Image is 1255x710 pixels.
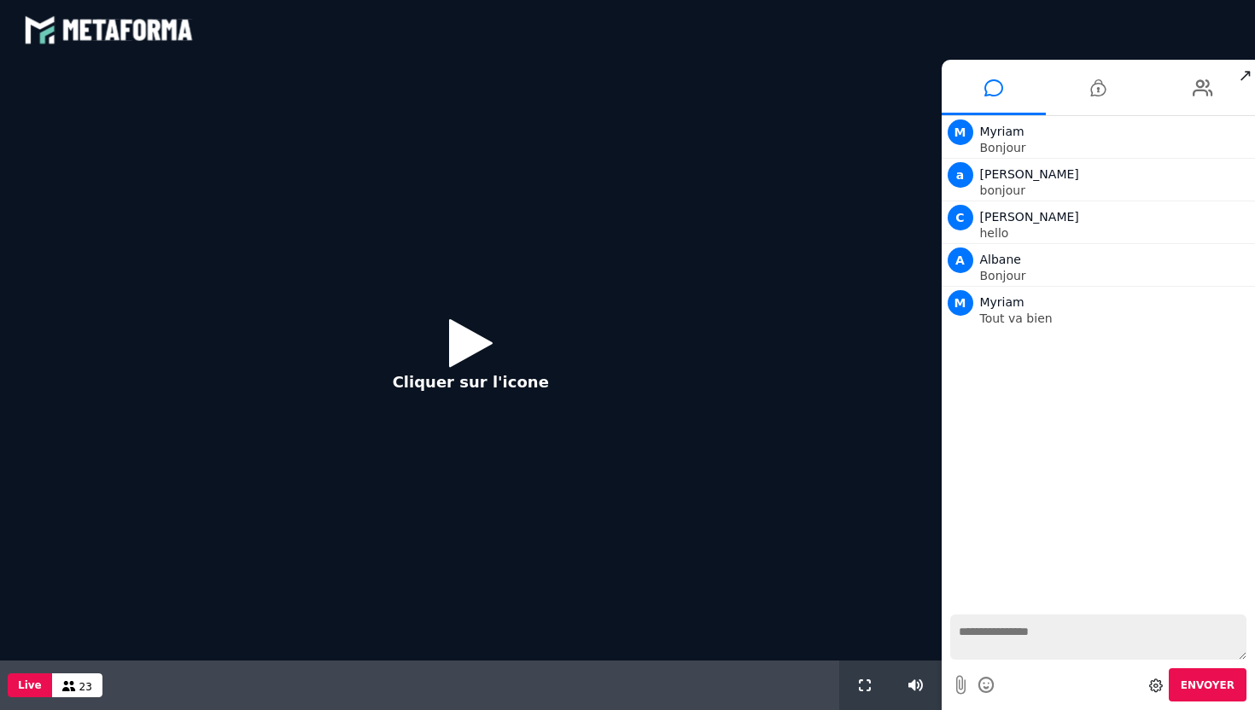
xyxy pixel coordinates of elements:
p: Tout va bien [980,312,1252,324]
span: ↗ [1235,60,1255,90]
span: M [948,119,973,145]
span: A [948,247,973,273]
span: Myriam [980,125,1024,138]
span: [PERSON_NAME] [980,210,1079,224]
span: a [948,162,973,188]
button: Envoyer [1169,668,1246,701]
span: Myriam [980,295,1024,309]
span: C [948,205,973,230]
span: Albane [980,253,1021,266]
p: Cliquer sur l'icone [393,370,549,393]
p: Bonjour [980,270,1252,282]
p: bonjour [980,184,1252,196]
span: [PERSON_NAME] [980,167,1079,181]
p: hello [980,227,1252,239]
span: 23 [79,681,92,693]
span: M [948,290,973,316]
p: Bonjour [980,142,1252,154]
button: Cliquer sur l'icone [376,306,566,416]
button: Live [8,673,52,697]
span: Envoyer [1181,679,1235,691]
